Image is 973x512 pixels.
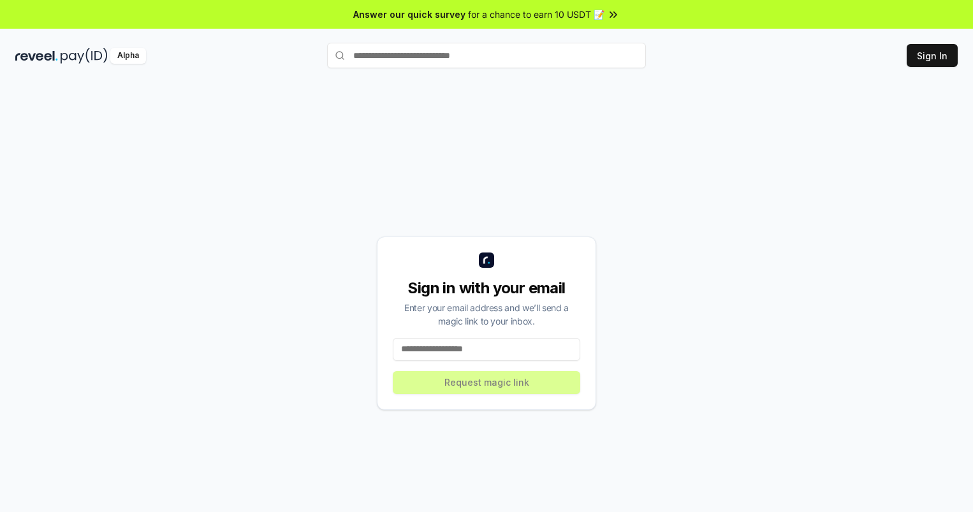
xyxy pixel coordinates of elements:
div: Sign in with your email [393,278,580,298]
img: pay_id [61,48,108,64]
div: Enter your email address and we’ll send a magic link to your inbox. [393,301,580,328]
span: for a chance to earn 10 USDT 📝 [468,8,604,21]
img: logo_small [479,252,494,268]
div: Alpha [110,48,146,64]
button: Sign In [907,44,958,67]
img: reveel_dark [15,48,58,64]
span: Answer our quick survey [353,8,465,21]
